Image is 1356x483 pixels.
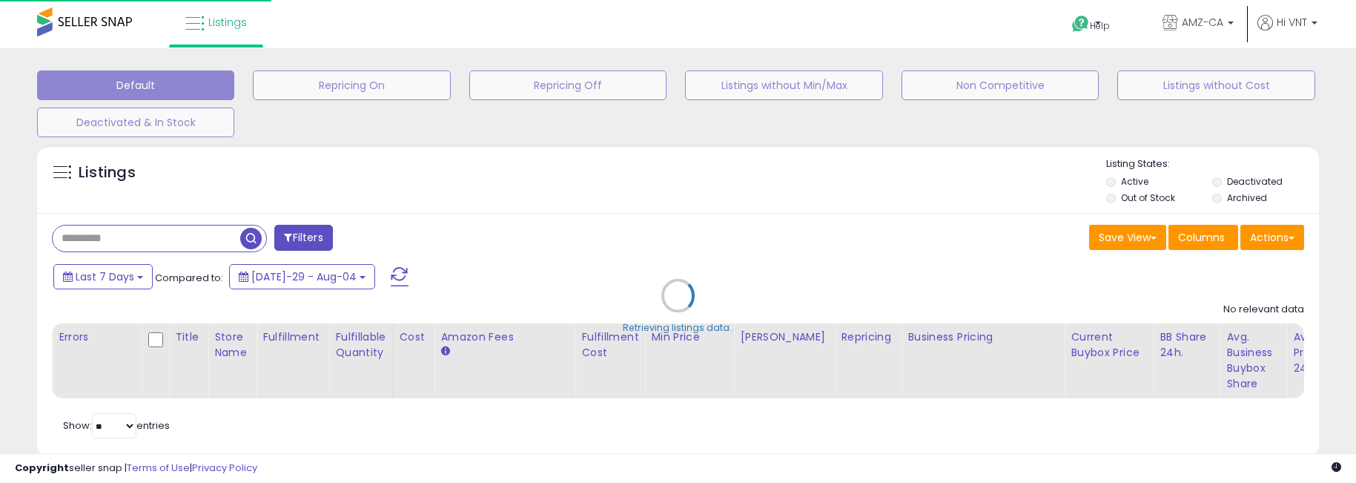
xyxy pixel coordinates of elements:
[1117,70,1314,100] button: Listings without Cost
[253,70,450,100] button: Repricing On
[623,321,734,335] div: Retrieving listings data..
[37,70,234,100] button: Default
[37,108,234,137] button: Deactivated & In Stock
[15,461,257,476] div: seller snap | |
[469,70,667,100] button: Repricing Off
[685,70,882,100] button: Listings without Min/Max
[208,15,247,30] span: Listings
[1071,15,1090,33] i: Get Help
[15,461,69,475] strong: Copyright
[1182,15,1223,30] span: AMZ-CA
[1257,15,1317,48] a: Hi VNT
[1090,19,1110,32] span: Help
[1277,15,1307,30] span: Hi VNT
[902,70,1099,100] button: Non Competitive
[1060,4,1139,48] a: Help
